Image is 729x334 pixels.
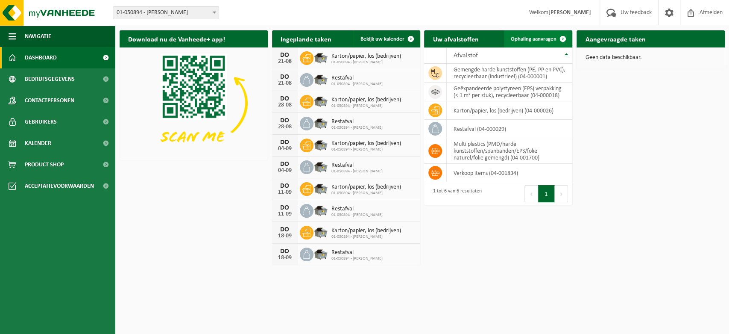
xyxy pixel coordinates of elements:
span: 01-050894 - [PERSON_NAME] [331,213,383,218]
img: WB-5000-GAL-GY-01 [313,203,328,217]
td: gemengde harde kunststoffen (PE, PP en PVC), recycleerbaar (industrieel) (04-000001) [447,64,572,83]
div: 21-08 [276,80,293,86]
img: WB-5000-GAL-GY-01 [313,50,328,65]
td: verkoop items (04-001834) [447,164,572,182]
div: 04-09 [276,146,293,152]
div: 18-09 [276,233,293,239]
span: 01-050894 - [PERSON_NAME] [331,82,383,87]
div: 1 tot 6 van 6 resultaten [428,184,481,203]
button: Next [555,185,568,202]
div: DO [276,183,293,189]
div: DO [276,139,293,146]
span: Bedrijfsgegevens [25,68,75,90]
div: DO [276,52,293,59]
a: Bekijk uw kalender [354,30,419,47]
img: WB-5000-GAL-GY-01 [313,159,328,174]
span: 01-050894 - [PERSON_NAME] [331,60,401,65]
span: 01-050894 - [PERSON_NAME] [331,103,401,109]
div: DO [276,74,293,80]
td: geëxpandeerde polystyreen (EPS) verpakking (< 1 m² per stuk), recycleerbaar (04-000018) [447,83,572,101]
span: 01-050894 - [PERSON_NAME] [331,234,401,239]
img: Download de VHEPlus App [120,47,268,159]
div: DO [276,161,293,168]
span: Restafval [331,118,383,125]
span: Karton/papier, los (bedrijven) [331,228,401,234]
img: WB-5000-GAL-GY-01 [313,181,328,195]
strong: [PERSON_NAME] [548,9,591,16]
div: DO [276,117,293,124]
div: 04-09 [276,168,293,174]
span: Karton/papier, los (bedrijven) [331,184,401,191]
h2: Ingeplande taken [272,30,340,47]
span: Restafval [331,206,383,213]
span: Acceptatievoorwaarden [25,175,94,197]
h2: Uw afvalstoffen [424,30,487,47]
button: Previous [524,185,538,202]
div: DO [276,204,293,211]
span: 01-050894 - [PERSON_NAME] [331,125,383,130]
span: Karton/papier, los (bedrijven) [331,97,401,103]
td: karton/papier, los (bedrijven) (04-000026) [447,101,572,120]
span: 01-050894 - GOENS JOHAN - VEURNE [113,7,219,19]
span: 01-050894 - [PERSON_NAME] [331,191,401,196]
span: Bekijk uw kalender [360,36,404,42]
span: Ophaling aanvragen [511,36,556,42]
span: Navigatie [25,26,51,47]
h2: Aangevraagde taken [577,30,654,47]
span: 01-050894 - GOENS JOHAN - VEURNE [113,6,219,19]
span: Kalender [25,133,51,154]
td: restafval (04-000029) [447,120,572,138]
span: 01-050894 - [PERSON_NAME] [331,256,383,261]
div: 21-08 [276,59,293,65]
div: 28-08 [276,124,293,130]
p: Geen data beschikbaar. [585,55,716,61]
span: Dashboard [25,47,57,68]
img: WB-5000-GAL-GY-01 [313,137,328,152]
span: Contactpersonen [25,90,74,111]
div: 18-09 [276,255,293,261]
img: WB-5000-GAL-GY-01 [313,72,328,86]
a: Ophaling aanvragen [504,30,571,47]
span: Restafval [331,75,383,82]
td: multi plastics (PMD/harde kunststoffen/spanbanden/EPS/folie naturel/folie gemengd) (04-001700) [447,138,572,164]
div: DO [276,226,293,233]
span: 01-050894 - [PERSON_NAME] [331,169,383,174]
span: Afvalstof [453,52,477,59]
div: 28-08 [276,102,293,108]
span: Product Shop [25,154,64,175]
span: Karton/papier, los (bedrijven) [331,53,401,60]
img: WB-5000-GAL-GY-01 [313,94,328,108]
div: 11-09 [276,189,293,195]
h2: Download nu de Vanheede+ app! [120,30,234,47]
img: WB-5000-GAL-GY-01 [313,225,328,239]
img: WB-5000-GAL-GY-01 [313,115,328,130]
span: Karton/papier, los (bedrijven) [331,140,401,147]
img: WB-5000-GAL-GY-01 [313,246,328,261]
div: 11-09 [276,211,293,217]
div: DO [276,248,293,255]
span: Gebruikers [25,111,57,133]
span: Restafval [331,249,383,256]
span: Restafval [331,162,383,169]
span: 01-050894 - [PERSON_NAME] [331,147,401,152]
div: DO [276,95,293,102]
button: 1 [538,185,555,202]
